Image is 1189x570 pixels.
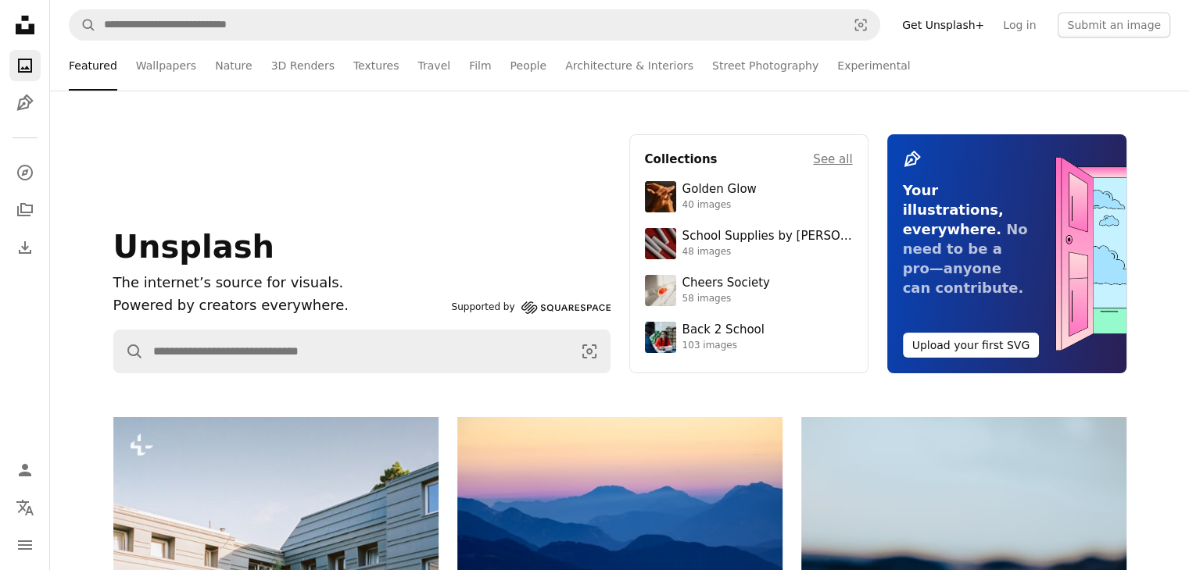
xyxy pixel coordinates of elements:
button: Visual search [842,10,879,40]
a: Textures [353,41,399,91]
a: People [510,41,547,91]
button: Search Unsplash [114,330,144,372]
p: Powered by creators everywhere. [113,294,446,317]
a: Log in / Sign up [9,454,41,486]
img: premium_photo-1754759085924-d6c35cb5b7a4 [645,181,676,212]
a: Log in [994,12,1045,37]
div: 58 images [682,293,770,305]
h1: The internet’s source for visuals. [113,272,446,294]
img: premium_photo-1683135218355-6d72011bf303 [645,322,676,353]
span: Your illustrations, everywhere. [903,182,1004,237]
a: Download History [9,232,41,263]
a: Get Unsplash+ [893,12,994,37]
img: premium_photo-1715107534993-67196b65cde7 [645,228,676,259]
div: School Supplies by [PERSON_NAME] [682,229,853,244]
a: Layered blue mountains under a pastel sky [457,511,783,525]
a: Supported by [452,298,611,317]
a: Experimental [837,41,910,91]
a: Nature [215,41,252,91]
img: photo-1610218588353-03e3130b0e2d [645,275,676,306]
button: Search Unsplash [70,10,96,40]
button: Visual search [569,330,610,372]
div: 48 images [682,246,853,258]
a: Photos [9,50,41,81]
a: Golden Glow40 images [645,181,853,212]
a: Back 2 School103 images [645,322,853,353]
form: Find visuals sitewide [69,9,880,41]
span: Unsplash [113,229,274,265]
a: Film [469,41,491,91]
form: Find visuals sitewide [113,330,611,373]
a: Wallpapers [136,41,196,91]
div: 40 images [682,199,757,212]
button: Submit an image [1058,12,1170,37]
h4: Collections [645,150,718,169]
a: 3D Renders [271,41,335,91]
div: 103 images [682,340,765,352]
a: Illustrations [9,87,41,119]
a: Architecture & Interiors [565,41,693,91]
div: Cheers Society [682,276,770,291]
span: No need to be a pro—anyone can contribute. [903,221,1028,296]
a: See all [813,150,852,169]
div: Back 2 School [682,322,765,338]
a: School Supplies by [PERSON_NAME]48 images [645,228,853,259]
a: Collections [9,194,41,226]
button: Menu [9,529,41,561]
div: Golden Glow [682,182,757,198]
a: Explore [9,157,41,188]
a: Street Photography [712,41,818,91]
a: Travel [417,41,450,91]
a: Cheers Society58 images [645,275,853,306]
button: Language [9,492,41,523]
button: Upload your first SVG [903,333,1040,358]
a: Home — Unsplash [9,9,41,44]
